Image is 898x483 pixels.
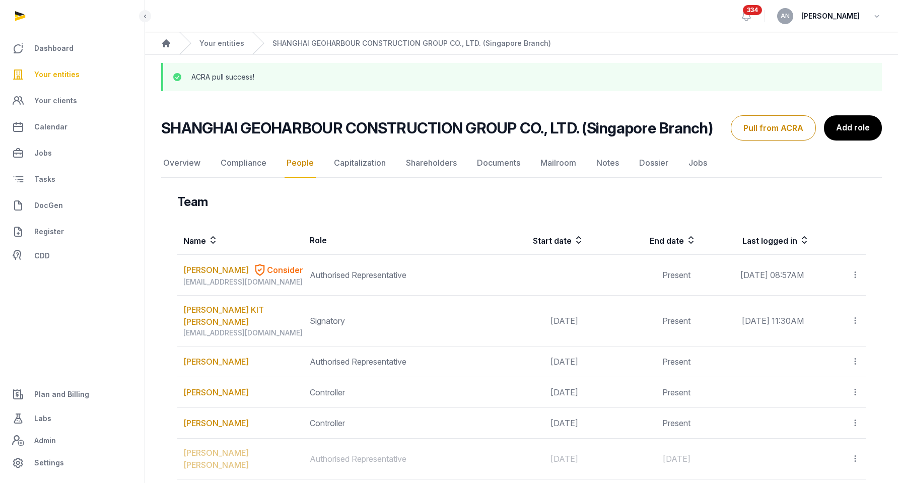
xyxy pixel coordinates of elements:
td: Controller [304,377,472,408]
span: Labs [34,412,51,425]
span: Settings [34,457,64,469]
span: AN [781,13,790,19]
a: Dashboard [8,36,136,60]
a: DocGen [8,193,136,218]
a: CDD [8,246,136,266]
th: Name [177,226,304,255]
span: [DATE] [663,454,690,464]
a: Settings [8,451,136,475]
a: Register [8,220,136,244]
td: Controller [304,408,472,439]
a: Capitalization [332,149,388,178]
nav: Tabs [161,149,882,178]
a: [PERSON_NAME] [183,264,249,276]
span: Register [34,226,64,238]
a: [PERSON_NAME] [183,356,249,368]
span: 334 [743,5,762,15]
a: SHANGHAI GEOHARBOUR CONSTRUCTION GROUP CO., LTD. (Singapore Branch) [272,38,551,48]
td: [DATE] [472,296,584,347]
p: ACRA pull success! [191,72,254,82]
th: End date [584,226,697,255]
a: People [285,149,316,178]
a: [PERSON_NAME] KIT [PERSON_NAME] [183,304,303,328]
td: [DATE] [472,408,584,439]
a: Tasks [8,167,136,191]
span: Present [662,387,690,397]
a: Jobs [8,141,136,165]
a: Calendar [8,115,136,139]
a: Documents [475,149,522,178]
td: Authorised Representative [304,255,472,296]
span: [PERSON_NAME] [801,10,860,22]
a: [PERSON_NAME] [PERSON_NAME] [183,447,303,471]
h3: Team [177,194,208,210]
span: [DATE] 11:30AM [742,316,804,326]
a: Your entities [8,62,136,87]
span: CDD [34,250,50,262]
span: Dashboard [34,42,74,54]
a: Your entities [199,38,244,48]
a: Labs [8,406,136,431]
a: Mailroom [538,149,578,178]
a: Compliance [219,149,268,178]
span: Your entities [34,68,80,81]
nav: Breadcrumb [145,32,898,55]
th: Role [304,226,472,255]
span: Consider [267,264,303,276]
div: [EMAIL_ADDRESS][DOMAIN_NAME] [183,328,303,338]
a: Plan and Billing [8,382,136,406]
a: Notes [594,149,621,178]
td: [DATE] [472,347,584,377]
a: Overview [161,149,202,178]
span: Present [662,270,690,280]
td: Authorised Representative [304,439,472,479]
td: Authorised Representative [304,347,472,377]
span: Calendar [34,121,67,133]
a: Shareholders [404,149,459,178]
span: [DATE] 08:57AM [740,270,804,280]
th: Start date [472,226,584,255]
a: Dossier [637,149,670,178]
span: Present [662,357,690,367]
h2: SHANGHAI GEOHARBOUR CONSTRUCTION GROUP CO., LTD. (Singapore Branch) [161,119,713,137]
a: Add role [824,115,882,141]
span: Present [662,418,690,428]
th: Last logged in [697,226,810,255]
button: AN [777,8,793,24]
a: Admin [8,431,136,451]
span: Your clients [34,95,77,107]
a: [PERSON_NAME] [183,386,249,398]
td: Signatory [304,296,472,347]
span: Tasks [34,173,55,185]
span: Admin [34,435,56,447]
td: [DATE] [472,377,584,408]
span: Plan and Billing [34,388,89,400]
td: [DATE] [472,439,584,479]
a: Your clients [8,89,136,113]
a: [PERSON_NAME] [183,417,249,429]
button: Pull from ACRA [731,115,816,141]
a: Jobs [686,149,709,178]
span: Present [662,316,690,326]
span: DocGen [34,199,63,212]
div: [EMAIL_ADDRESS][DOMAIN_NAME] [183,277,303,287]
span: Jobs [34,147,52,159]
